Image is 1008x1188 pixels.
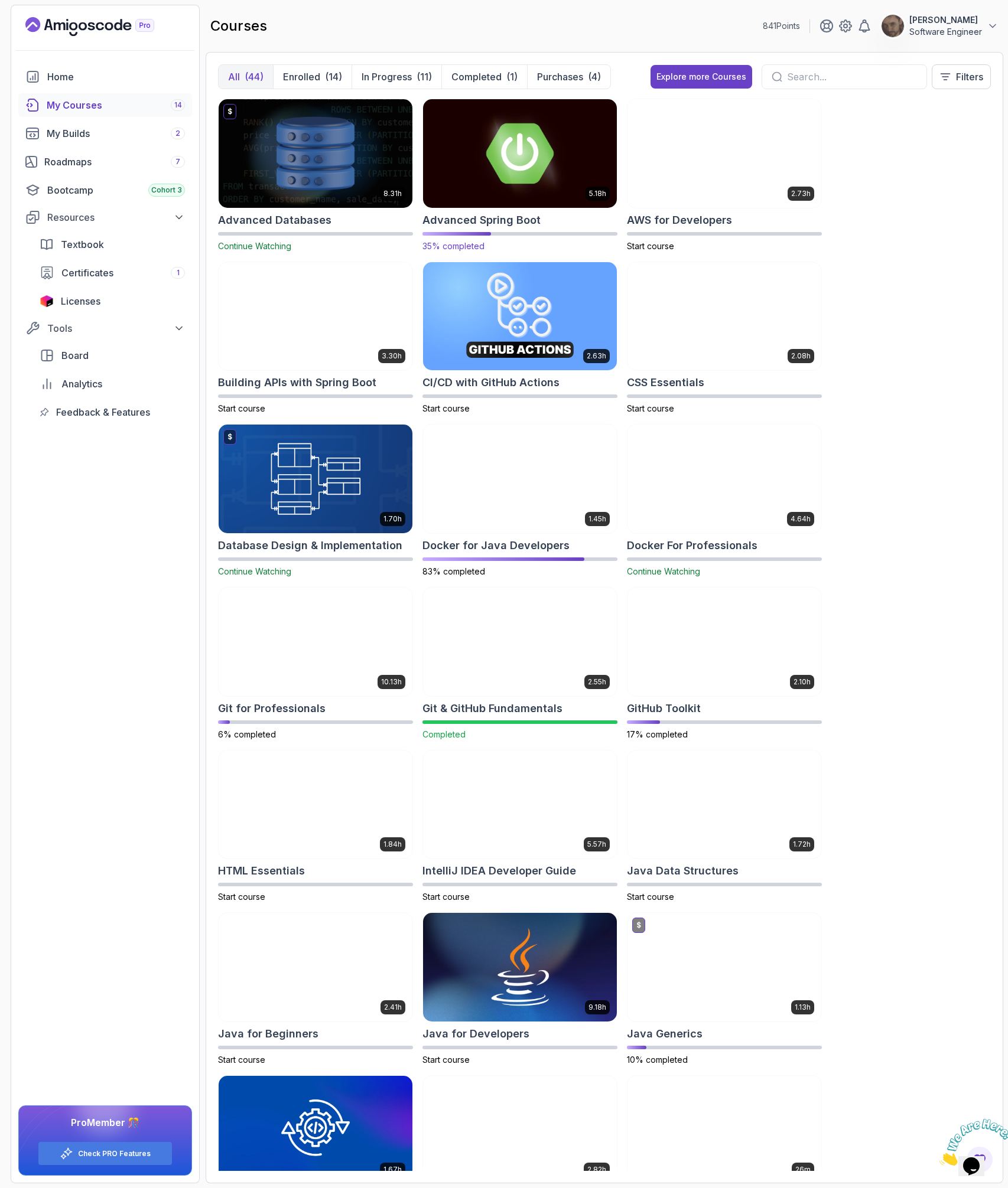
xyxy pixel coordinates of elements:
p: 1.84h [383,840,402,849]
p: In Progress [362,70,412,84]
p: 2.10h [794,677,811,687]
a: courses [18,93,192,117]
p: Purchases [537,70,583,84]
h2: Building APIs with Spring Boot [218,374,376,391]
button: Purchases(4) [527,65,610,89]
h2: GitHub Toolkit [627,700,701,717]
div: Tools [47,321,185,335]
div: My Builds [47,126,185,141]
img: Java Streams Essentials card [627,1076,821,1184]
p: 10.13h [381,677,402,687]
div: Explore more Courses [656,71,746,83]
img: Java Object Oriented Programming card [423,1076,617,1184]
span: 83% completed [422,566,485,576]
span: Continue Watching [627,566,700,576]
h2: Advanced Databases [218,212,331,229]
p: 2.73h [791,189,811,198]
span: Start course [218,403,265,413]
img: CSS Essentials card [627,262,821,371]
h2: CSS Essentials [627,374,704,391]
a: certificates [32,261,192,285]
span: 2 [175,129,180,138]
span: 10% completed [627,1055,688,1065]
img: IntelliJ IDEA Developer Guide card [423,750,617,859]
img: Docker For Professionals card [627,425,821,533]
a: board [32,344,192,367]
button: Filters [932,64,991,89]
div: (14) [325,70,342,84]
span: Start course [627,892,674,902]
p: 3.30h [382,351,402,361]
a: roadmaps [18,150,192,174]
img: Java Generics card [627,913,821,1021]
span: 14 [174,100,182,110]
img: Building APIs with Spring Boot card [219,262,412,371]
span: 7 [175,157,180,167]
p: $ [636,921,641,930]
h2: HTML Essentials [218,863,305,879]
p: [PERSON_NAME] [909,14,982,26]
p: 2.82h [587,1165,606,1174]
p: 1.67h [383,1165,402,1174]
span: Start course [218,1055,265,1065]
span: Continue Watching [218,566,291,576]
div: (11) [417,70,432,84]
span: 6% completed [218,729,276,739]
p: 2.41h [384,1003,402,1012]
p: 1.45h [588,514,606,524]
a: analytics [32,372,192,396]
img: Java Integration Testing card [219,1076,412,1184]
div: (1) [506,70,518,84]
button: Completed(1) [441,65,527,89]
h2: Database Design & Implementation [218,537,402,554]
h2: Docker For Professionals [627,537,757,554]
span: Certificates [61,266,113,280]
img: Java for Developers card [423,913,617,1021]
a: licenses [32,289,192,313]
a: Java Generics card$1.13hJava Generics10% completed [627,912,822,1066]
img: Git for Professionals card [219,588,412,696]
img: AWS for Developers card [627,99,821,208]
img: Java Data Structures card [627,750,821,859]
h2: Docker for Java Developers [422,537,570,554]
h2: Java Data Structures [627,863,739,879]
p: 26m [795,1165,811,1174]
a: bootcamp [18,178,192,202]
a: Landing page [25,17,181,36]
img: jetbrains icon [40,295,54,307]
p: 1.70h [383,514,402,524]
p: 8.31h [383,189,402,198]
div: (44) [245,70,264,84]
div: Roadmaps [44,155,185,169]
h2: IntelliJ IDEA Developer Guide [422,863,576,879]
p: 5.18h [589,189,606,198]
p: $ [227,107,232,116]
p: 2.55h [588,677,606,687]
img: Chat attention grabber [5,5,78,51]
span: 35% completed [422,241,485,251]
a: Git & GitHub Fundamentals card2.55hGit & GitHub FundamentalsCompleted [422,587,617,740]
img: Docker for Java Developers card [423,425,617,533]
a: Docker for Java Developers card1.45hDocker for Java Developers83% completed [422,424,617,577]
h2: Java Generics [627,1026,703,1042]
p: 1.13h [795,1003,811,1012]
a: Database Design & Implementation card$1.70hDatabase Design & ImplementationContinue Watching [218,424,413,577]
p: All [228,70,240,84]
h2: Advanced Spring Boot [422,212,541,229]
button: Resources [18,207,192,228]
h2: Git for Professionals [218,700,326,717]
a: Advanced Databases card$8.31hAdvanced DatabasesContinue Watching [218,99,413,252]
p: 841 Points [763,20,800,32]
a: Check PRO Features [78,1149,151,1158]
span: Start course [422,892,470,902]
span: Start course [627,403,674,413]
img: CI/CD with GitHub Actions card [423,262,617,371]
a: textbook [32,233,192,256]
a: feedback [32,400,192,424]
a: home [18,65,192,89]
button: user profile image[PERSON_NAME]Software Engineer [881,14,999,38]
h2: Git & GitHub Fundamentals [422,700,562,717]
a: builds [18,122,192,145]
span: Start course [627,241,674,251]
